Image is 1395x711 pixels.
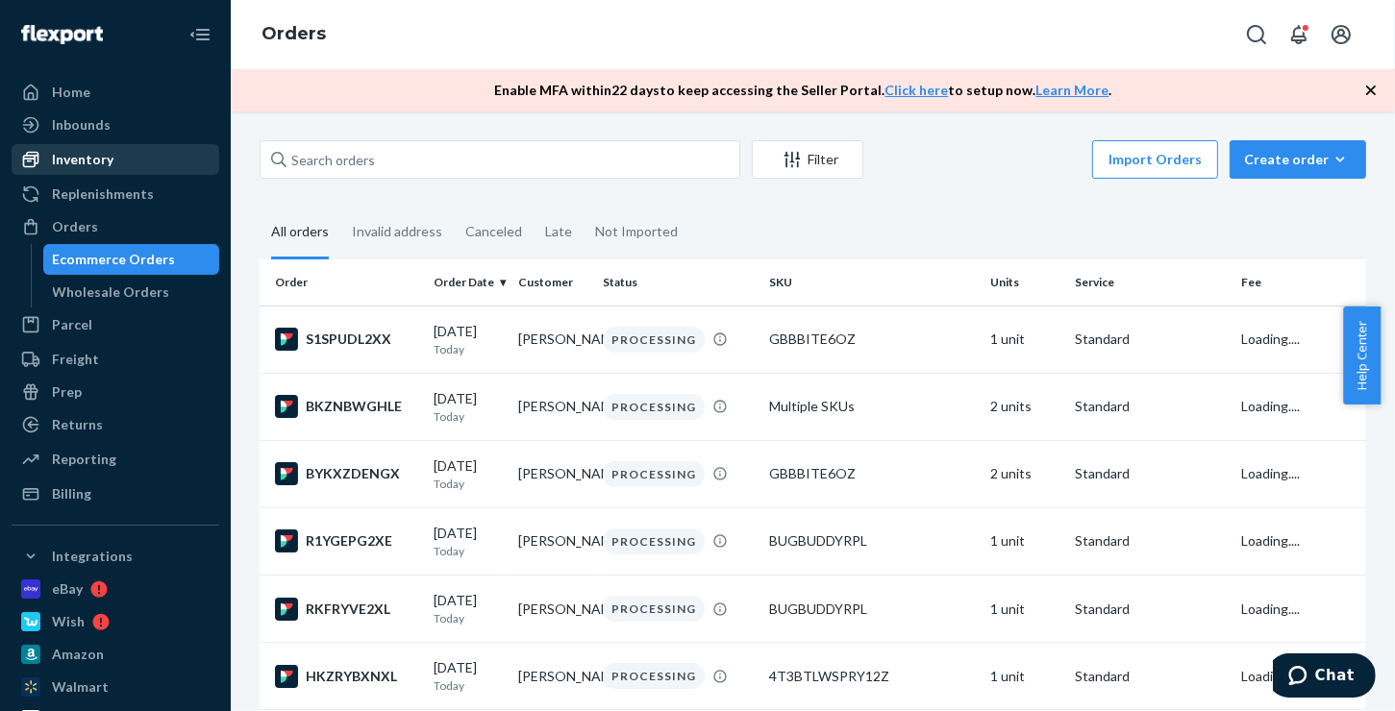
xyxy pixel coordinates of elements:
[769,330,975,349] div: GBBBITE6OZ
[52,612,85,631] div: Wish
[43,277,220,307] a: Wholesale Orders
[12,309,219,340] a: Parcel
[275,598,418,621] div: RKFRYVE2XL
[603,663,705,689] div: PROCESSING
[52,83,90,102] div: Home
[1280,15,1318,54] button: Open notifications
[1075,330,1226,349] p: Standard
[545,207,572,257] div: Late
[275,328,418,351] div: S1SPUDL2XX
[12,444,219,475] a: Reporting
[1273,653,1376,701] iframe: Opens a widget where you can chat to one of our agents
[1075,667,1226,686] p: Standard
[761,373,983,440] td: Multiple SKUs
[260,259,426,306] th: Order
[53,282,170,302] div: Wholesale Orders
[603,461,705,487] div: PROCESSING
[1075,397,1226,416] p: Standard
[983,373,1067,440] td: 2 units
[434,610,503,626] p: Today
[275,529,418,552] div: R1YGEPG2XE
[1322,15,1360,54] button: Open account menu
[434,524,503,559] div: [DATE]
[352,207,442,257] div: Invalid address
[1233,643,1366,710] td: Loading....
[43,244,220,275] a: Ecommerce Orders
[983,507,1067,575] td: 1 unit
[518,274,587,290] div: Customer
[1233,259,1366,306] th: Fee
[752,140,863,179] button: Filter
[434,591,503,626] div: [DATE]
[426,259,511,306] th: Order Date
[275,665,418,688] div: HKZRYBXNXL
[434,677,503,694] p: Today
[885,82,949,98] a: Click here
[12,144,219,175] a: Inventory
[1075,531,1226,551] p: Standard
[511,306,595,373] td: [PERSON_NAME]
[511,643,595,710] td: [PERSON_NAME]
[1237,15,1276,54] button: Open Search Box
[603,327,705,353] div: PROCESSING
[21,25,103,44] img: Flexport logo
[52,350,99,369] div: Freight
[434,341,503,357] p: Today
[52,677,109,697] div: Walmart
[52,150,113,169] div: Inventory
[495,81,1112,100] p: Enable MFA within 22 days to keep accessing the Seller Portal. to setup now. .
[275,395,418,418] div: BKZNBWGHLE
[1067,259,1233,306] th: Service
[52,484,91,503] div: Billing
[1343,306,1381,405] button: Help Center
[12,639,219,670] a: Amazon
[12,344,219,375] a: Freight
[434,543,503,559] p: Today
[434,658,503,694] div: [DATE]
[52,115,111,135] div: Inbounds
[12,541,219,572] button: Integrations
[761,259,983,306] th: SKU
[52,315,92,334] div: Parcel
[753,150,862,169] div: Filter
[12,574,219,604] a: eBay
[983,440,1067,507] td: 2 units
[434,408,503,425] p: Today
[52,415,103,434] div: Returns
[983,576,1067,643] td: 1 unit
[52,450,116,469] div: Reporting
[52,184,154,204] div: Replenishments
[434,456,503,492] div: [DATE]
[12,606,219,637] a: Wish
[271,207,329,259] div: All orders
[12,211,219,242] a: Orders
[12,77,219,108] a: Home
[511,373,595,440] td: [PERSON_NAME]
[983,306,1067,373] td: 1 unit
[12,478,219,509] a: Billing
[983,643,1067,710] td: 1 unit
[595,259,761,306] th: Status
[1075,600,1226,619] p: Standard
[603,596,705,622] div: PROCESSING
[434,322,503,357] div: [DATE]
[511,440,595,507] td: [PERSON_NAME]
[769,531,975,551] div: BUGBUDDYRPL
[983,259,1067,306] th: Units
[53,250,176,269] div: Ecommerce Orders
[246,7,341,62] ol: breadcrumbs
[434,389,503,425] div: [DATE]
[1075,464,1226,483] p: Standard
[275,462,418,485] div: BYKXZDENGX
[1230,140,1366,179] button: Create order
[52,645,104,664] div: Amazon
[595,207,678,257] div: Not Imported
[1233,373,1366,440] td: Loading....
[1036,82,1109,98] a: Learn More
[465,207,522,257] div: Canceled
[52,217,98,236] div: Orders
[52,382,82,402] div: Prep
[12,672,219,702] a: Walmart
